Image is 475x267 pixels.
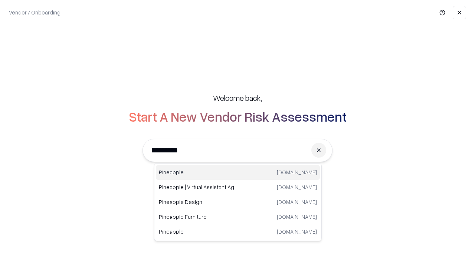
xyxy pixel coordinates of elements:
p: Pineapple Furniture [159,213,238,221]
div: Suggestions [154,163,322,241]
p: Pineapple [159,228,238,235]
p: [DOMAIN_NAME] [277,228,317,235]
p: Vendor / Onboarding [9,9,60,16]
p: [DOMAIN_NAME] [277,213,317,221]
p: Pineapple | Virtual Assistant Agency [159,183,238,191]
p: [DOMAIN_NAME] [277,183,317,191]
p: [DOMAIN_NAME] [277,198,317,206]
p: Pineapple Design [159,198,238,206]
p: Pineapple [159,168,238,176]
h2: Start A New Vendor Risk Assessment [129,109,347,124]
p: [DOMAIN_NAME] [277,168,317,176]
h5: Welcome back, [213,93,262,103]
